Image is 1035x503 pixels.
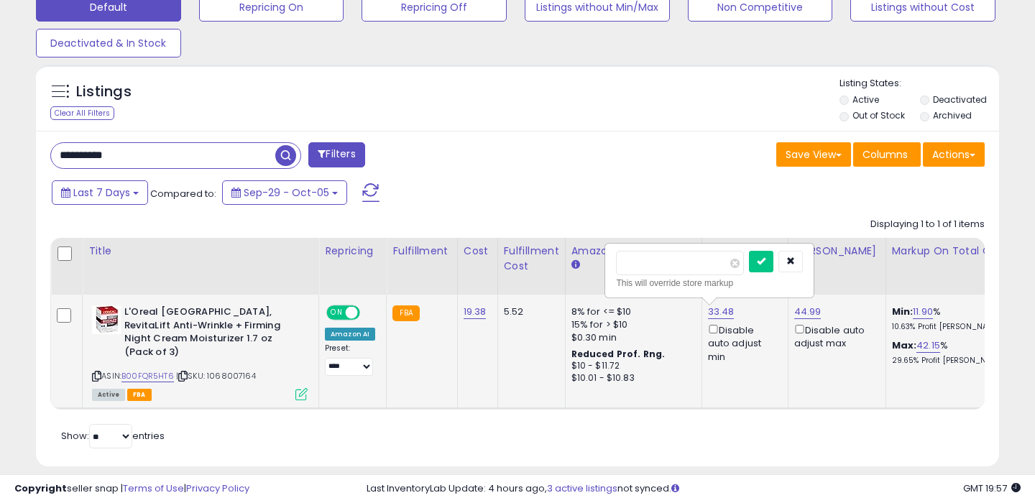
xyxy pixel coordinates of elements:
a: Terms of Use [123,481,184,495]
div: $0.30 min [571,331,691,344]
div: Repricing [325,244,380,259]
a: 42.15 [916,338,940,353]
div: Cost [464,244,492,259]
span: Compared to: [150,187,216,200]
button: Filters [308,142,364,167]
th: The percentage added to the cost of goods (COGS) that forms the calculator for Min & Max prices. [885,238,1022,295]
div: 15% for > $10 [571,318,691,331]
b: Max: [892,338,917,352]
span: 2025-10-13 19:57 GMT [963,481,1021,495]
button: Columns [853,142,921,167]
p: 29.65% Profit [PERSON_NAME] [892,356,1011,366]
div: Amazon Fees [571,244,696,259]
label: Active [852,93,879,106]
div: % [892,305,1011,332]
p: Listing States: [839,77,1000,91]
div: [PERSON_NAME] [794,244,880,259]
div: Preset: [325,343,375,376]
div: Displaying 1 to 1 of 1 items [870,218,985,231]
a: 33.48 [708,305,735,319]
b: L'Oreal [GEOGRAPHIC_DATA], RevitaLift Anti-Wrinkle + Firming Night Cream Moisturizer 1.7 oz (Pack... [124,305,299,362]
b: Reduced Prof. Rng. [571,348,666,360]
button: Last 7 Days [52,180,148,205]
button: Actions [923,142,985,167]
div: $10 - $11.72 [571,360,691,372]
span: ON [328,307,346,319]
img: 51R+hLDdwvL._SL40_.jpg [92,305,121,334]
div: % [892,339,1011,366]
a: 3 active listings [547,481,617,495]
span: FBA [127,389,152,401]
div: Fulfillment [392,244,451,259]
a: 11.90 [913,305,933,319]
span: OFF [358,307,381,319]
small: Amazon Fees. [571,259,580,272]
a: 44.99 [794,305,822,319]
p: 10.63% Profit [PERSON_NAME] [892,322,1011,332]
div: Clear All Filters [50,106,114,120]
strong: Copyright [14,481,67,495]
span: Show: entries [61,429,165,443]
small: FBA [392,305,419,321]
span: Sep-29 - Oct-05 [244,185,329,200]
button: Deactivated & In Stock [36,29,181,57]
label: Archived [933,109,972,121]
div: Markup on Total Cost [892,244,1016,259]
span: Last 7 Days [73,185,130,200]
a: B00FQR5HT6 [121,370,174,382]
div: Fulfillment Cost [504,244,559,274]
span: All listings currently available for purchase on Amazon [92,389,125,401]
b: Min: [892,305,914,318]
div: Title [88,244,313,259]
label: Deactivated [933,93,987,106]
div: Last InventoryLab Update: 4 hours ago, not synced. [367,482,1021,496]
div: Amazon AI [325,328,375,341]
label: Out of Stock [852,109,905,121]
a: Privacy Policy [186,481,249,495]
div: $10.01 - $10.83 [571,372,691,384]
div: This will override store markup [616,276,803,290]
div: Disable auto adjust min [708,322,777,364]
button: Sep-29 - Oct-05 [222,180,347,205]
div: ASIN: [92,305,308,399]
span: Columns [862,147,908,162]
button: Save View [776,142,851,167]
div: seller snap | | [14,482,249,496]
div: Disable auto adjust max [794,322,875,350]
a: 19.38 [464,305,487,319]
div: 5.52 [504,305,554,318]
h5: Listings [76,82,132,102]
div: 8% for <= $10 [571,305,691,318]
span: | SKU: 1068007164 [176,370,256,382]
